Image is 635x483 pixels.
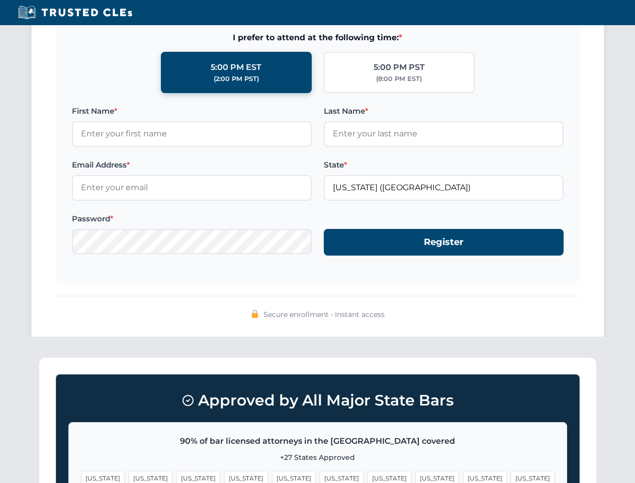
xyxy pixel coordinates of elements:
[324,175,564,200] input: Florida (FL)
[68,387,567,414] h3: Approved by All Major State Bars
[15,5,135,20] img: Trusted CLEs
[72,213,312,225] label: Password
[374,61,425,74] div: 5:00 PM PST
[324,229,564,256] button: Register
[72,105,312,117] label: First Name
[214,74,259,84] div: (2:00 PM PST)
[81,452,555,463] p: +27 States Approved
[72,121,312,146] input: Enter your first name
[263,309,385,320] span: Secure enrollment • Instant access
[324,121,564,146] input: Enter your last name
[72,159,312,171] label: Email Address
[72,175,312,200] input: Enter your email
[376,74,422,84] div: (8:00 PM EST)
[81,435,555,448] p: 90% of bar licensed attorneys in the [GEOGRAPHIC_DATA] covered
[251,310,259,318] img: 🔒
[324,159,564,171] label: State
[72,31,564,44] span: I prefer to attend at the following time:
[324,105,564,117] label: Last Name
[211,61,261,74] div: 5:00 PM EST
